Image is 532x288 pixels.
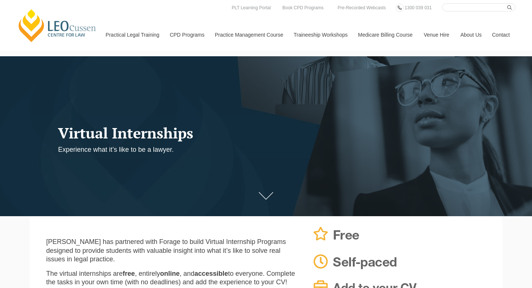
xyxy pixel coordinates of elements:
[288,19,352,51] a: Traineeship Workshops
[123,270,135,277] strong: free
[230,4,273,12] a: PLT Learning Portal
[100,19,164,51] a: Practical Legal Training
[405,5,432,10] span: 1300 039 031
[194,270,228,277] strong: accessible
[160,270,180,277] strong: online
[487,19,515,51] a: Contact
[58,125,349,141] h1: Virtual Internships
[164,19,209,51] a: CPD Programs
[209,19,288,51] a: Practice Management Course
[336,4,388,12] a: Pre-Recorded Webcasts
[280,4,325,12] a: Book CPD Programs
[46,269,298,287] p: The virtual internships are , entirely , and to everyone. Complete the tasks in your own time (wi...
[17,8,98,43] a: [PERSON_NAME] Centre for Law
[46,238,298,264] p: [PERSON_NAME] has partnered with Forage to build Virtual Internship Programs designed to provide ...
[418,19,455,51] a: Venue Hire
[455,19,487,51] a: About Us
[352,19,418,51] a: Medicare Billing Course
[403,4,433,12] a: 1300 039 031
[58,145,349,154] p: Experience what it’s like to be a lawyer.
